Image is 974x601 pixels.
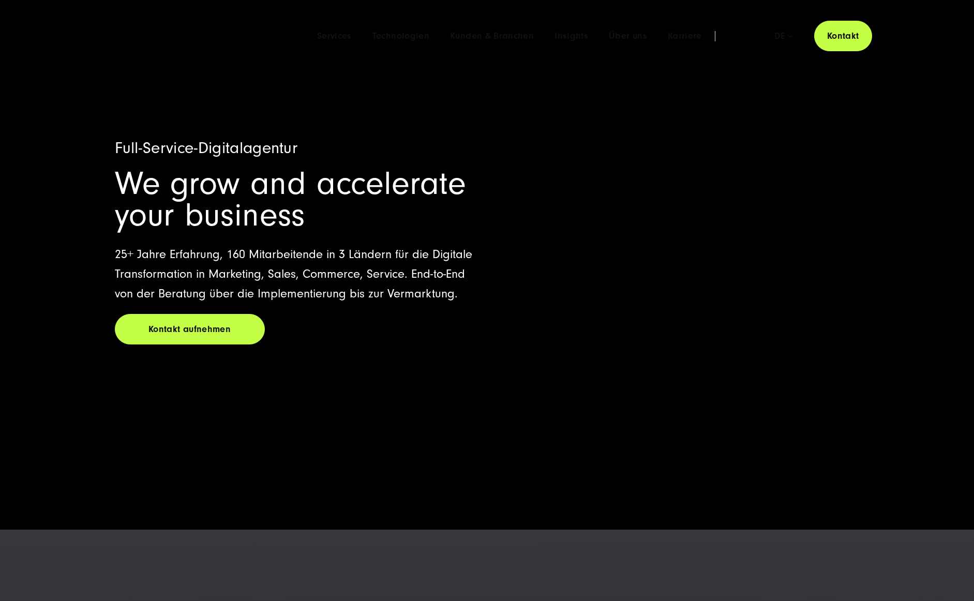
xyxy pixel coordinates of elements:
a: Kunden & Branchen [450,31,534,41]
p: 25+ Jahre Erfahrung, 160 Mitarbeitende in 3 Ländern für die Digitale Transformation in Marketing,... [115,245,475,304]
a: Kontakt aufnehmen [115,314,265,344]
img: SUNZINET Full Service Digital Agentur [115,25,207,47]
a: Technologien [372,31,429,41]
span: We grow and accelerate your business [115,165,466,234]
a: Kontakt [814,21,872,51]
span: Full-Service-Digitalagentur [115,139,298,157]
a: Karriere [668,31,702,41]
a: Services [317,31,352,41]
a: Über uns [609,31,647,41]
a: Insights [555,31,588,41]
div: de [774,31,792,41]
